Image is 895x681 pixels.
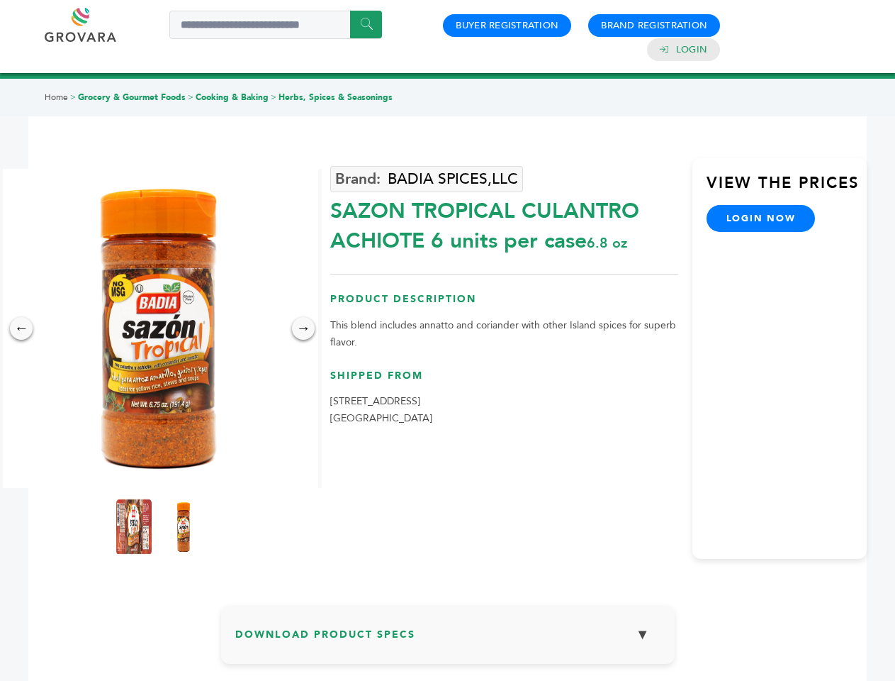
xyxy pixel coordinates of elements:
[330,166,523,192] a: BADIA SPICES,LLC
[601,19,707,32] a: Brand Registration
[330,393,678,427] p: [STREET_ADDRESS] [GEOGRAPHIC_DATA]
[278,92,393,103] a: Herbs, Spices & Seasonings
[78,92,186,103] a: Grocery & Gourmet Foods
[116,499,152,555] img: SAZON TROPICAL ® /CULANTRO ACHIOTE 6 units per case 6.8 oz Product Label
[235,619,660,660] h3: Download Product Specs
[587,233,627,253] span: 6.8 oz
[10,317,33,340] div: ←
[625,619,660,650] button: ▼
[330,292,678,317] h3: Product Description
[707,172,867,205] h3: View the Prices
[166,499,201,555] img: SAZON TROPICAL ® /CULANTRO ACHIOTE 6 units per case 6.8 oz
[707,205,816,232] a: login now
[188,92,193,103] span: >
[45,92,68,103] a: Home
[676,43,707,56] a: Login
[330,189,678,256] div: SAZON TROPICAL CULANTRO ACHIOTE 6 units per case
[196,92,269,103] a: Cooking & Baking
[330,369,678,394] h3: Shipped From
[456,19,558,32] a: Buyer Registration
[330,317,678,351] p: This blend includes annatto and coriander with other Island spices for superb flavor.
[292,317,315,340] div: →
[169,11,382,39] input: Search a product or brand...
[70,92,76,103] span: >
[271,92,276,103] span: >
